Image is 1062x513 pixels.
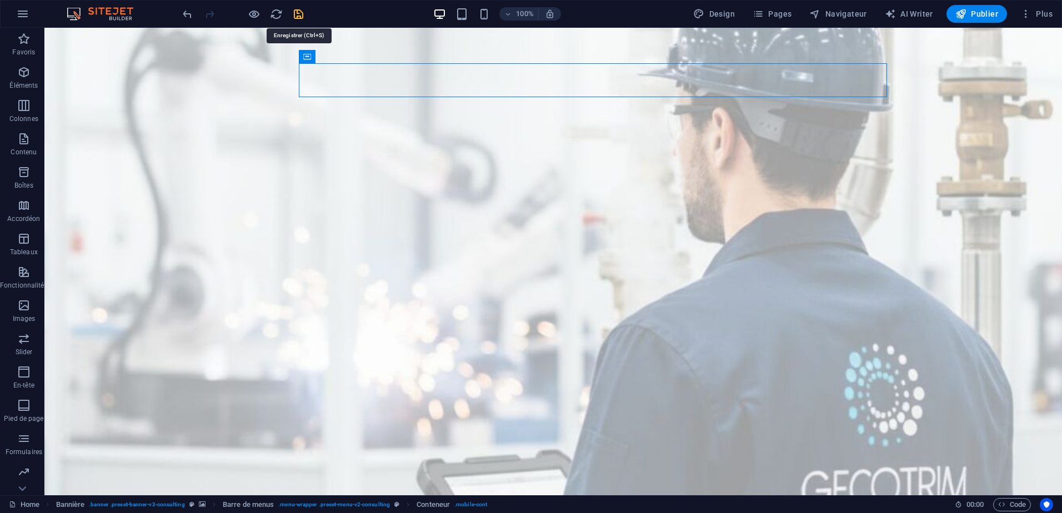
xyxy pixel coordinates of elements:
span: Cliquez pour sélectionner. Double-cliquez pour modifier. [56,498,85,511]
p: Favoris [12,48,35,57]
p: Marketing [8,481,39,490]
button: Publier [946,5,1007,23]
div: Design (Ctrl+Alt+Y) [689,5,739,23]
span: AI Writer [885,8,933,19]
nav: breadcrumb [56,498,488,511]
span: Pages [753,8,792,19]
span: Cliquez pour sélectionner. Double-cliquez pour modifier. [223,498,274,511]
button: AI Writer [880,5,938,23]
button: 100% [499,7,539,21]
span: Cliquez pour sélectionner. Double-cliquez pour modifier. [417,498,450,511]
button: Design [689,5,739,23]
p: Formulaires [6,447,42,456]
span: Publier [955,8,998,19]
h6: 100% [516,7,534,21]
button: Code [993,498,1031,511]
span: Plus [1020,8,1053,19]
a: Cliquez pour annuler la sélection. Double-cliquez pour ouvrir Pages. [9,498,39,511]
p: En-tête [13,381,34,390]
span: Design [693,8,735,19]
button: reload [269,7,283,21]
p: Colonnes [9,114,38,123]
p: Contenu [11,148,37,157]
i: Lors du redimensionnement, ajuster automatiquement le niveau de zoom en fonction de l'appareil sé... [545,9,555,19]
p: Tableaux [10,248,38,256]
i: Actualiser la page [270,8,283,21]
span: Code [998,498,1026,511]
button: Navigateur [805,5,871,23]
span: . mobile-cont [454,498,487,511]
span: Navigateur [809,8,866,19]
i: Cet élément est une présélection personnalisable. [394,501,399,507]
button: Usercentrics [1040,498,1053,511]
button: save [292,7,305,21]
button: Pages [748,5,796,23]
span: . menu-wrapper .preset-menu-v2-consulting [278,498,390,511]
i: Cet élément contient un arrière-plan. [199,501,206,507]
p: Éléments [9,81,38,90]
i: Cet élément est une présélection personnalisable. [189,501,194,507]
p: Pied de page [4,414,43,423]
button: Cliquez ici pour quitter le mode Aperçu et poursuivre l'édition. [247,7,261,21]
button: undo [181,7,194,21]
i: Annuler : Éditer le titre (Ctrl+Z) [181,8,194,21]
p: Slider [16,348,33,356]
h6: Durée de la session [955,498,984,511]
button: Plus [1016,5,1057,23]
span: . banner .preset-banner-v3-consulting [89,498,184,511]
span: : [974,500,976,509]
p: Accordéon [7,214,40,223]
span: 00 00 [966,498,984,511]
p: Images [13,314,36,323]
img: Editor Logo [64,7,147,21]
p: Boîtes [14,181,33,190]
